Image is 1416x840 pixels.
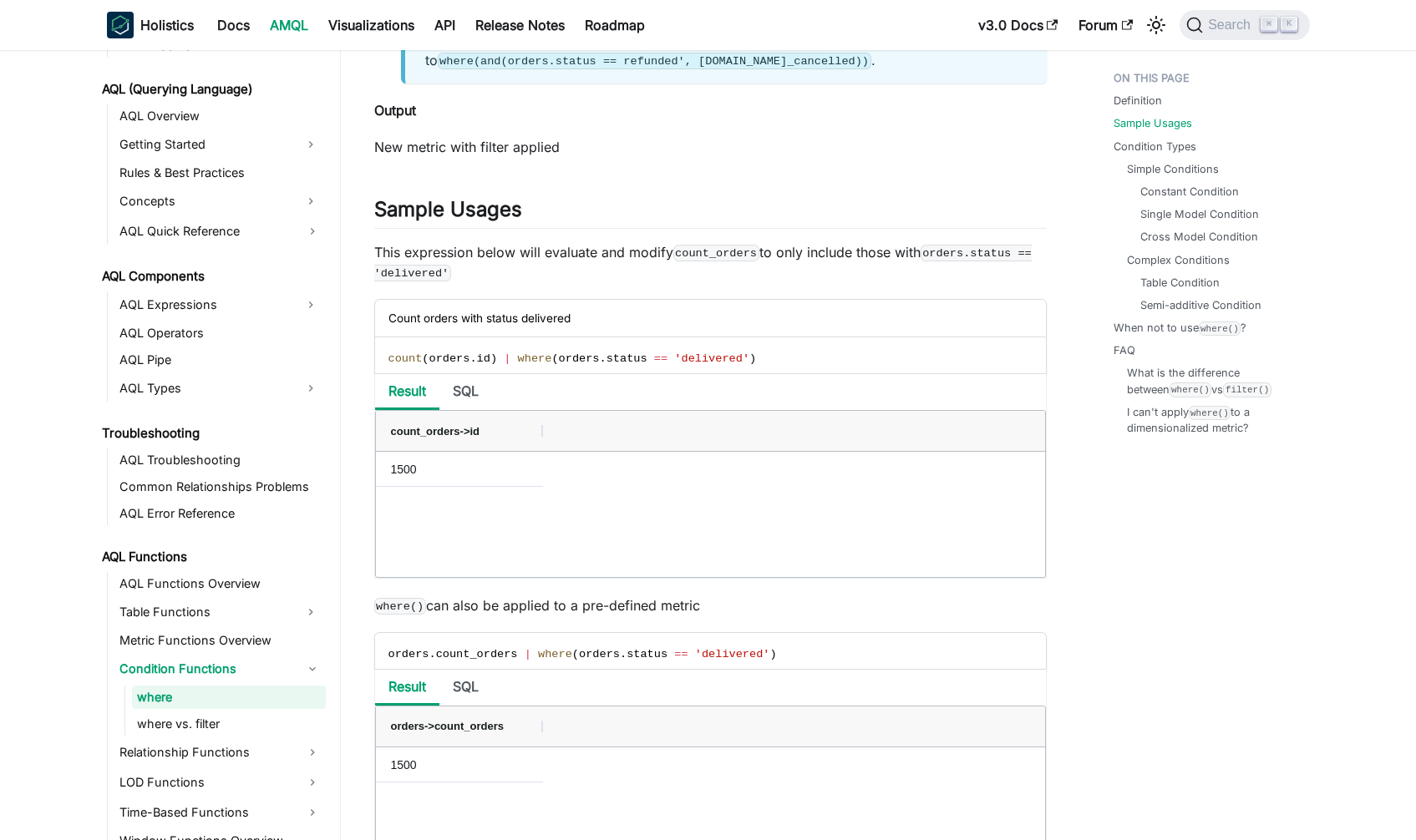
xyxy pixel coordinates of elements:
[114,161,326,185] a: Rules & Best Practices
[140,15,194,35] b: Holistics
[114,348,326,372] a: AQL Pipe
[1127,404,1293,436] a: I can't applywhere()to a dimensionalized metric?
[1140,297,1261,313] a: Semi-additive Condition
[114,104,326,128] a: AQL Overview
[376,747,543,782] div: 1500
[1261,17,1277,32] kbd: ⌘
[1127,252,1230,268] a: Complex Conditions
[538,648,572,660] span: where
[132,712,326,736] a: where vs. filter
[97,545,326,569] a: AQL Functions
[114,448,326,472] a: AQL Troubleshooting
[770,648,777,660] span: )
[1114,115,1192,131] a: Sample Usages
[114,739,326,766] a: Relationship Functions
[374,137,1047,157] p: New metric with filter applied
[1180,10,1309,40] button: Search (Command+K)
[207,12,260,38] a: Docs
[439,374,492,410] li: SQL
[107,12,134,38] img: Holistics
[606,352,647,365] span: status
[1140,184,1239,200] a: Constant Condition
[388,352,423,365] span: count
[525,648,531,660] span: |
[674,352,749,365] span: 'delivered'
[551,352,558,365] span: (
[575,12,655,38] a: Roadmap
[627,648,667,660] span: status
[318,12,424,38] a: Visualizations
[600,352,606,365] span: .
[296,599,326,625] button: Expand sidebar category 'Table Functions'
[654,352,667,365] span: ==
[375,670,439,706] li: Result
[749,352,756,365] span: )
[1140,275,1220,291] a: Table Condition
[1127,365,1293,397] a: What is the difference betweenwhere()vsfilter()
[579,648,620,660] span: orders
[968,12,1068,38] a: v3.0 Docs
[429,352,469,365] span: orders
[1140,229,1258,245] a: Cross Model Condition
[374,242,1047,282] p: This expression below will evaluate and modify to only include those with
[1170,382,1212,397] code: where()
[114,769,326,796] a: LOD Functions
[376,452,543,486] div: 1500
[97,422,326,445] a: Troubleshooting
[436,648,518,660] span: count_orders
[1114,93,1162,109] a: Definition
[422,352,429,365] span: (
[391,720,504,732] span: orders->count_orders
[296,131,326,158] button: Expand sidebar category 'Getting Started'
[429,648,435,660] span: .
[107,12,194,38] a: HolisticsHolistics
[465,12,575,38] a: Release Notes
[375,300,1046,337] div: Count orders with status delivered
[424,12,465,38] a: API
[374,598,426,615] code: where()
[674,648,688,660] span: ==
[620,648,627,660] span: .
[114,629,326,652] a: Metric Functions Overview
[1114,139,1196,154] a: Condition Types
[518,352,552,365] span: where
[374,197,1047,229] h2: Sample Usages
[90,50,341,840] nav: Docs sidebar
[375,374,439,410] li: Result
[1140,206,1259,222] a: Single Model Condition
[114,131,296,158] a: Getting Started
[439,670,492,706] li: SQL
[114,218,326,245] a: AQL Quick Reference
[572,648,579,660] span: (
[1114,342,1135,358] a: FAQ
[114,375,296,402] a: AQL Types
[438,53,871,69] code: where(and(orders.status == refunded', [DOMAIN_NAME]_cancelled))
[114,321,326,345] a: AQL Operators
[1199,321,1241,336] code: where()
[559,352,600,365] span: orders
[374,102,416,119] strong: Output
[296,188,326,215] button: Expand sidebar category 'Concepts'
[114,799,326,826] a: Time-Based Functions
[1068,12,1143,38] a: Forum
[114,502,326,525] a: AQL Error Reference
[1114,320,1247,336] a: When not to usewhere()?
[374,595,1047,615] p: can also be applied to a pre-defined metric
[114,291,296,318] a: AQL Expressions
[1189,406,1231,420] code: where()
[388,648,429,660] span: orders
[477,352,490,365] span: id
[114,599,296,625] a: Table Functions
[296,291,326,318] button: Expand sidebar category 'AQL Expressions'
[391,425,480,438] span: count_orders->id
[469,352,476,365] span: .
[1203,18,1261,33] span: Search
[97,265,326,288] a: AQL Components
[114,188,296,215] a: Concepts
[97,78,326,101] a: AQL (Querying Language)
[504,352,510,365] span: |
[695,648,770,660] span: 'delivered'
[1281,17,1297,32] kbd: K
[296,375,326,402] button: Expand sidebar category 'AQL Types'
[1223,382,1271,397] code: filter()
